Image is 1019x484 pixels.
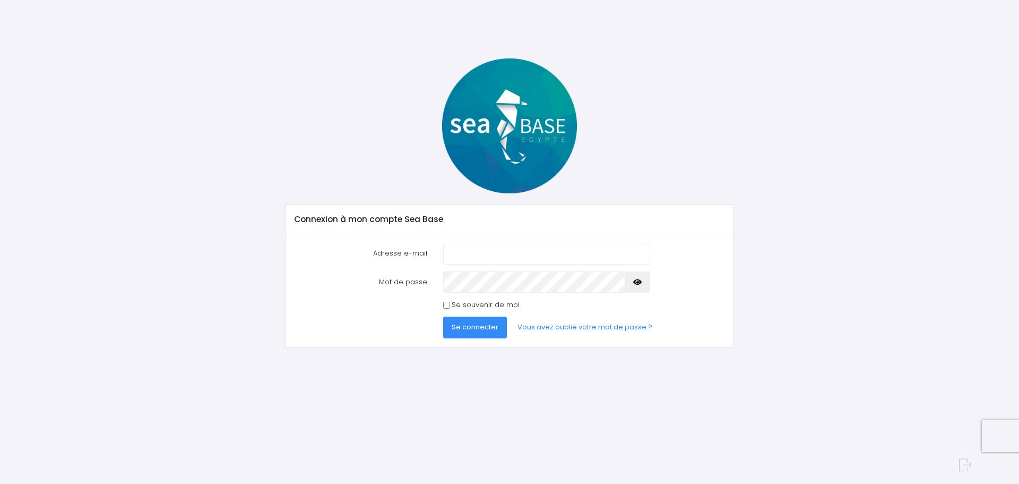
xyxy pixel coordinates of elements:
label: Mot de passe [287,271,435,293]
div: Connexion à mon compte Sea Base [286,205,733,234]
button: Se connecter [443,317,507,338]
a: Vous avez oublié votre mot de passe ? [509,317,661,338]
label: Adresse e-mail [287,243,435,264]
span: Se connecter [452,322,498,332]
label: Se souvenir de moi [452,300,520,310]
